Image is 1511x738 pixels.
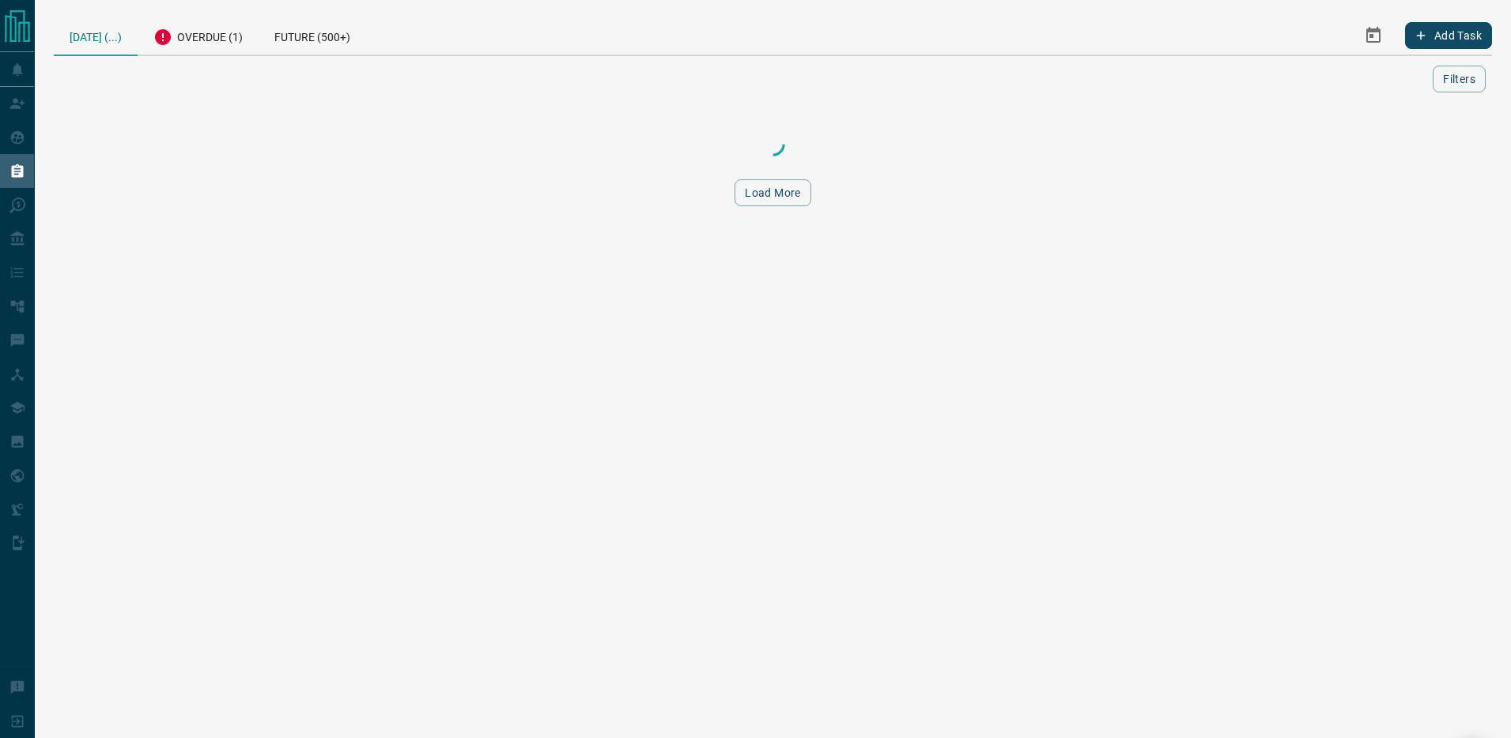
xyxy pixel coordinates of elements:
button: Add Task [1405,22,1492,49]
button: Load More [735,179,811,206]
button: Select Date Range [1354,17,1392,55]
div: Loading [694,129,852,160]
div: Overdue (1) [138,16,259,55]
div: Future (500+) [259,16,366,55]
div: [DATE] (...) [54,16,138,56]
button: Filters [1433,66,1486,92]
